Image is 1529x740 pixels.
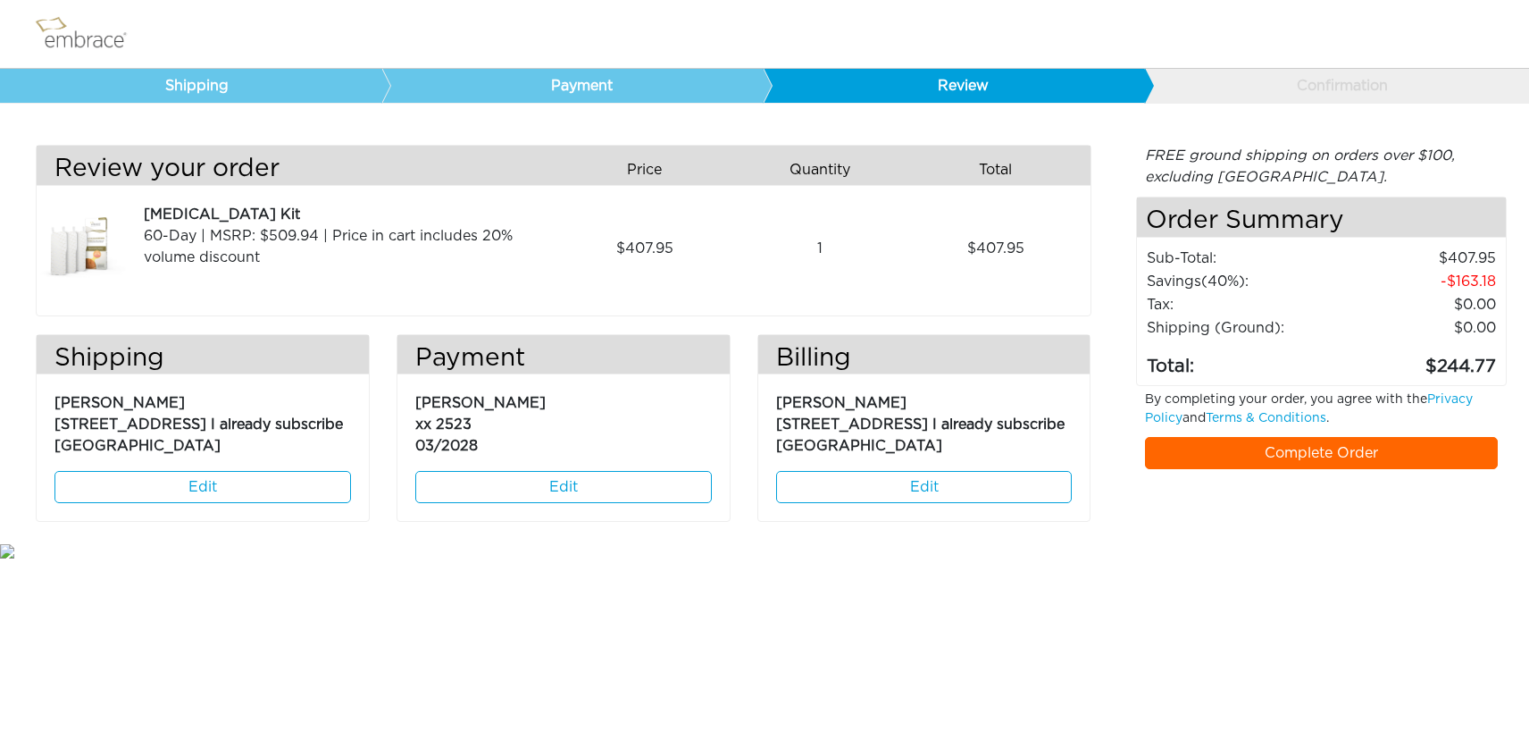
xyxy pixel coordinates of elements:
span: (40%) [1201,274,1245,289]
div: Price [564,155,739,185]
td: Shipping (Ground): [1146,316,1339,340]
img: logo.png [31,12,147,56]
span: xx 2523 [415,417,472,432]
span: 407.95 [616,238,673,259]
div: [MEDICAL_DATA] Kit [144,204,549,225]
h4: Order Summary [1137,198,1507,238]
td: 244.77 [1339,340,1497,381]
img: a09f5d18-8da6-11e7-9c79-02e45ca4b85b.jpeg [37,204,126,293]
a: Confirmation [1144,69,1526,103]
a: Complete Order [1145,437,1499,469]
div: Total [915,155,1090,185]
a: Privacy Policy [1145,393,1473,425]
a: Edit [415,471,712,503]
td: 0.00 [1339,293,1497,316]
td: 407.95 [1339,247,1497,270]
h3: Payment [397,344,730,374]
a: Edit [54,471,351,503]
p: [PERSON_NAME] [STREET_ADDRESS] I already subscribe [GEOGRAPHIC_DATA] [54,383,351,457]
td: Total: [1146,340,1339,381]
span: [PERSON_NAME] [415,396,546,410]
a: Edit [776,471,1073,503]
h3: Shipping [37,344,369,374]
td: $0.00 [1339,316,1497,340]
a: Review [763,69,1145,103]
span: 1 [817,238,823,259]
div: FREE ground shipping on orders over $100, excluding [GEOGRAPHIC_DATA]. [1136,145,1508,188]
td: Tax: [1146,293,1339,316]
span: Quantity [790,159,850,181]
h3: Billing [758,344,1090,374]
td: 163.18 [1339,270,1497,293]
a: Payment [381,69,764,103]
a: Terms & Conditions [1206,412,1326,425]
td: Savings : [1146,270,1339,293]
p: [PERSON_NAME] [STREET_ADDRESS] I already subscribe [GEOGRAPHIC_DATA] [776,383,1073,457]
div: By completing your order, you agree with the and . [1132,391,1512,437]
td: Sub-Total: [1146,247,1339,270]
span: 03/2028 [415,439,478,453]
span: 407.95 [967,238,1024,259]
div: 60-Day | MSRP: $509.94 | Price in cart includes 20% volume discount [144,225,549,268]
h3: Review your order [37,155,550,185]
